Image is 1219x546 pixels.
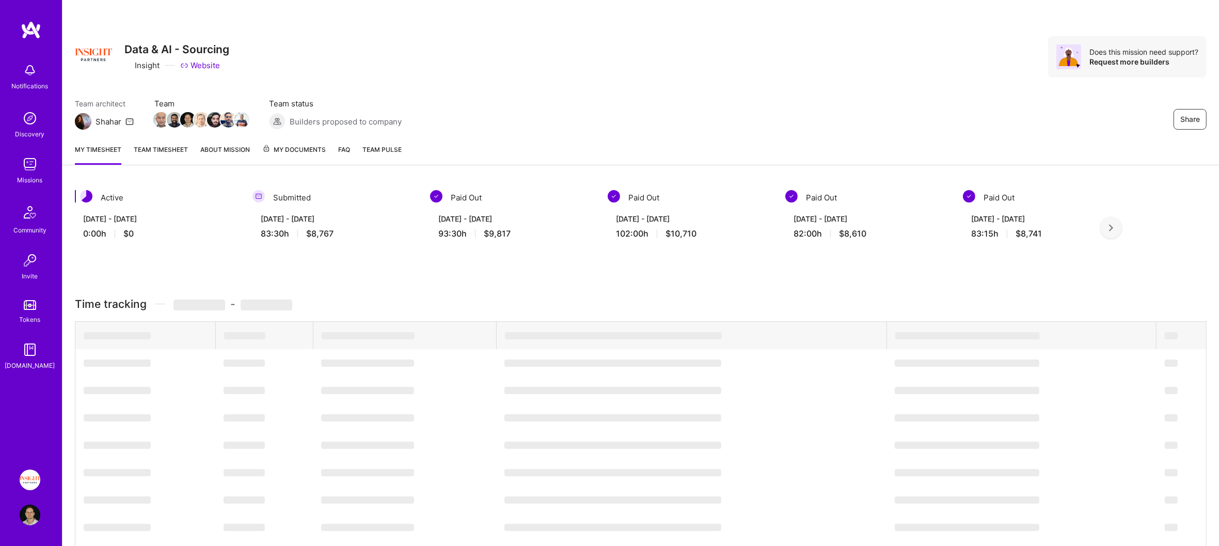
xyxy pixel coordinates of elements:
[1180,114,1200,124] span: Share
[269,113,286,130] img: Builders proposed to company
[430,190,595,205] div: Paid Out
[1165,469,1178,476] span: ‌
[504,469,721,476] span: ‌
[224,496,265,504] span: ‌
[84,360,151,367] span: ‌
[180,112,196,128] img: Team Member Avatar
[235,111,248,129] a: Team Member Avatar
[96,116,121,127] div: Shahar
[5,360,55,371] div: [DOMAIN_NAME]
[261,228,409,239] div: 83:30 h
[321,469,414,476] span: ‌
[18,175,43,185] div: Missions
[1089,57,1198,67] div: Request more builders
[504,387,721,394] span: ‌
[13,225,46,236] div: Community
[20,250,40,271] img: Invite
[785,190,798,202] img: Paid Out
[1165,332,1178,339] span: ‌
[1165,442,1178,449] span: ‌
[252,190,418,205] div: Submitted
[895,469,1039,476] span: ‌
[895,442,1039,449] span: ‌
[895,332,1040,339] span: ‌
[22,271,38,282] div: Invite
[505,332,722,339] span: ‌
[84,387,151,394] span: ‌
[1165,414,1178,422] span: ‌
[84,414,151,422] span: ‌
[134,144,188,165] a: Team timesheet
[167,112,182,128] img: Team Member Avatar
[17,470,43,490] a: Insight Partners: Data & AI - Sourcing
[306,228,334,239] span: $8,767
[504,360,721,367] span: ‌
[290,116,402,127] span: Builders proposed to company
[194,112,209,128] img: Team Member Avatar
[794,213,942,224] div: [DATE] - [DATE]
[21,21,41,39] img: logo
[124,43,229,56] h3: Data & AI - Sourcing
[785,190,951,205] div: Paid Out
[1174,109,1207,130] button: Share
[200,144,250,165] a: About Mission
[84,332,151,339] span: ‌
[173,300,225,310] span: ‌
[80,190,92,202] img: Active
[12,81,49,91] div: Notifications
[895,414,1039,422] span: ‌
[224,414,265,422] span: ‌
[963,190,1128,205] div: Paid Out
[322,332,415,339] span: ‌
[17,505,43,525] a: User Avatar
[84,469,151,476] span: ‌
[124,60,160,71] div: Insight
[207,112,223,128] img: Team Member Avatar
[154,111,168,129] a: Team Member Avatar
[252,190,265,202] img: Submitted
[20,60,40,81] img: bell
[220,112,236,128] img: Team Member Avatar
[224,332,265,339] span: ‌
[504,524,721,531] span: ‌
[321,387,414,394] span: ‌
[180,60,220,71] a: Website
[430,190,442,202] img: Paid Out
[1089,47,1198,57] div: Does this mission need support?
[125,117,134,126] i: icon Mail
[18,200,42,225] img: Community
[20,314,41,325] div: Tokens
[75,113,91,130] img: Team Architect
[895,360,1039,367] span: ‌
[123,228,134,239] span: $0
[208,111,221,129] a: Team Member Avatar
[321,524,414,531] span: ‌
[616,213,765,224] div: [DATE] - [DATE]
[84,524,151,531] span: ‌
[1165,524,1178,531] span: ‌
[963,190,975,202] img: Paid Out
[895,524,1039,531] span: ‌
[20,108,40,129] img: discovery
[20,154,40,175] img: teamwork
[75,298,1207,310] h3: Time tracking
[20,470,40,490] img: Insight Partners: Data & AI - Sourcing
[504,442,721,449] span: ‌
[895,387,1039,394] span: ‌
[154,98,248,109] span: Team
[666,228,696,239] span: $10,710
[181,111,195,129] a: Team Member Avatar
[1109,224,1113,231] img: right
[168,111,181,129] a: Team Member Avatar
[262,144,326,155] span: My Documents
[153,112,169,128] img: Team Member Avatar
[839,228,866,239] span: $8,610
[971,213,1120,224] div: [DATE] - [DATE]
[608,190,773,205] div: Paid Out
[338,144,350,165] a: FAQ
[224,524,265,531] span: ‌
[83,228,232,239] div: 0:00 h
[84,496,151,504] span: ‌
[195,111,208,129] a: Team Member Avatar
[1165,387,1178,394] span: ‌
